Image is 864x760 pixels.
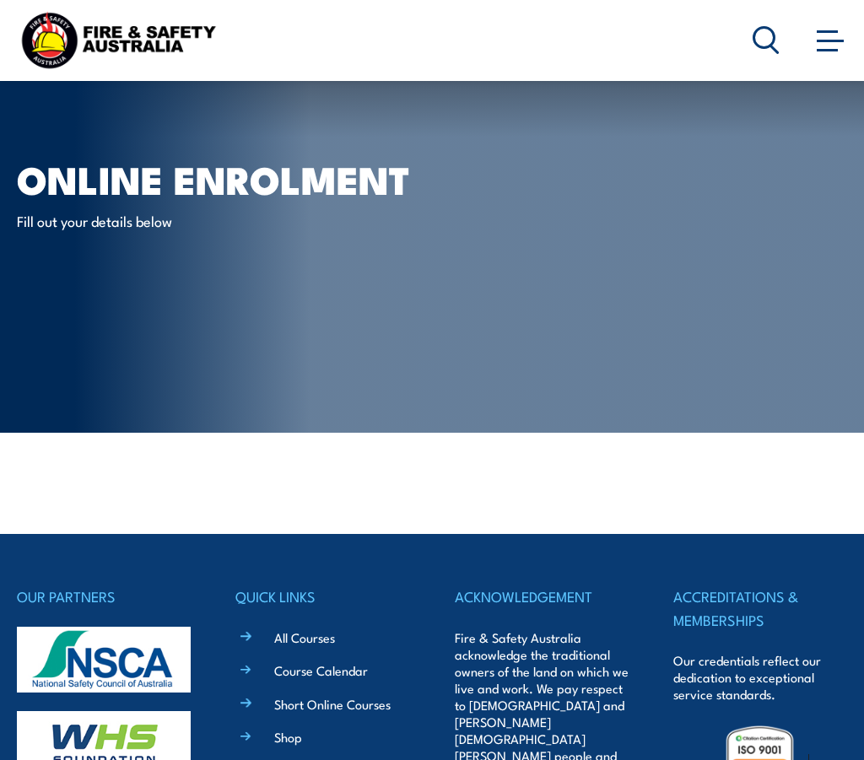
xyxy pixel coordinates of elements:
[235,585,409,608] h4: QUICK LINKS
[17,585,191,608] h4: OUR PARTNERS
[673,652,847,703] p: Our credentials reflect our dedication to exceptional service standards.
[274,661,368,679] a: Course Calendar
[17,162,434,195] h1: Online Enrolment
[274,628,335,646] a: All Courses
[17,627,191,693] img: nsca-logo-footer
[673,585,847,631] h4: ACCREDITATIONS & MEMBERSHIPS
[274,728,302,746] a: Shop
[274,695,391,713] a: Short Online Courses
[455,585,629,608] h4: ACKNOWLEDGEMENT
[17,211,325,230] p: Fill out your details below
